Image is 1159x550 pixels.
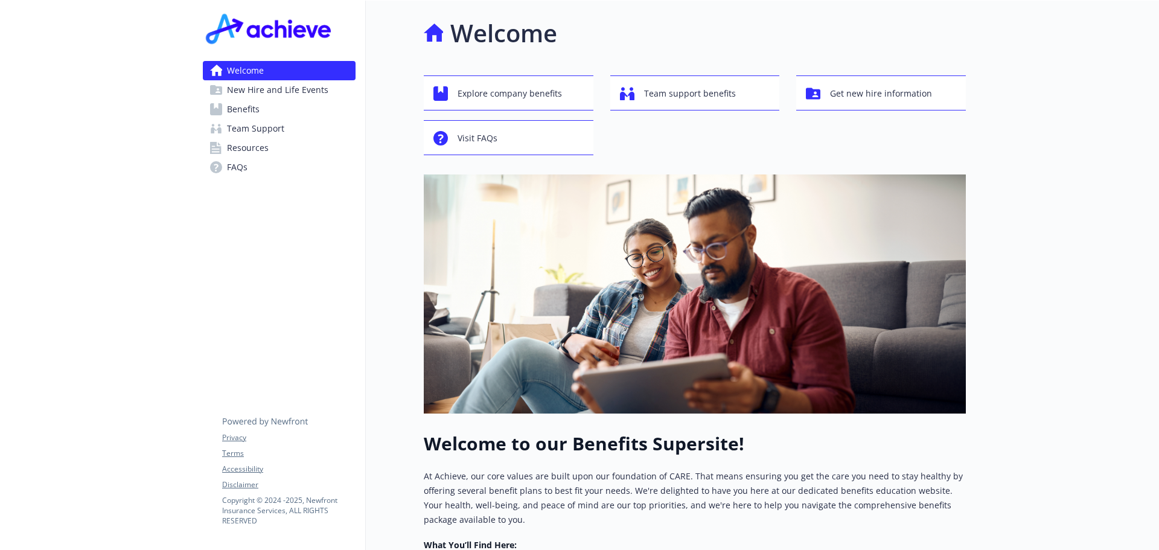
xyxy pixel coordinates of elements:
img: overview page banner [424,174,966,414]
h1: Welcome [450,15,557,51]
a: Welcome [203,61,356,80]
a: Disclaimer [222,479,355,490]
button: Visit FAQs [424,120,593,155]
a: Terms [222,448,355,459]
span: Explore company benefits [458,82,562,105]
span: Team Support [227,119,284,138]
span: Resources [227,138,269,158]
a: Resources [203,138,356,158]
span: Get new hire information [830,82,932,105]
p: Copyright © 2024 - 2025 , Newfront Insurance Services, ALL RIGHTS RESERVED [222,495,355,526]
button: Team support benefits [610,75,780,110]
a: Privacy [222,432,355,443]
a: Benefits [203,100,356,119]
span: FAQs [227,158,247,177]
span: New Hire and Life Events [227,80,328,100]
span: Benefits [227,100,260,119]
a: Team Support [203,119,356,138]
a: New Hire and Life Events [203,80,356,100]
h1: Welcome to our Benefits Supersite! [424,433,966,455]
span: Visit FAQs [458,127,497,150]
a: FAQs [203,158,356,177]
span: Team support benefits [644,82,736,105]
button: Explore company benefits [424,75,593,110]
a: Accessibility [222,464,355,475]
span: Welcome [227,61,264,80]
p: At Achieve, our core values are built upon our foundation of CARE. That means ensuring you get th... [424,469,966,527]
button: Get new hire information [796,75,966,110]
